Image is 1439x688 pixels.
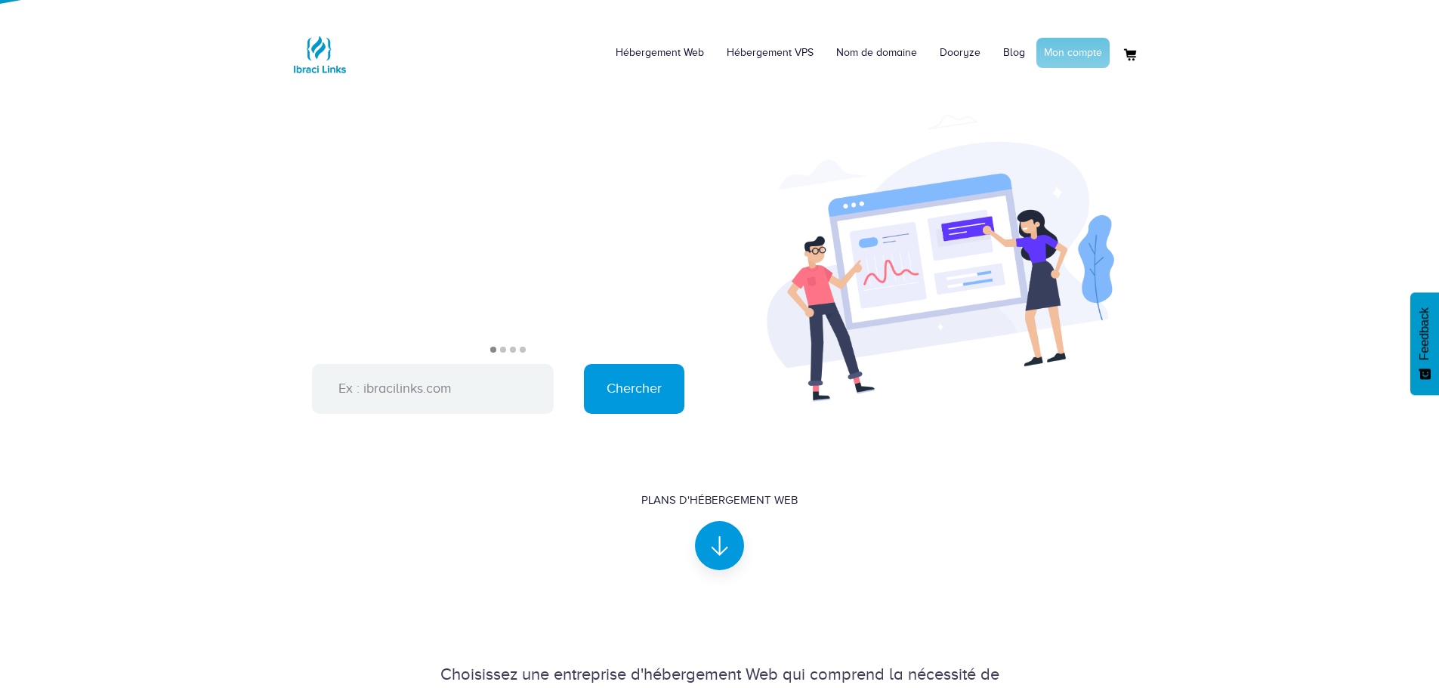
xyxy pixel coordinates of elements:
span: Feedback [1418,307,1431,360]
a: Logo Ibraci Links [289,11,350,85]
a: Dooryze [928,30,992,76]
a: Hébergement VPS [715,30,825,76]
button: Feedback - Afficher l’enquête [1410,292,1439,395]
img: Logo Ibraci Links [289,24,350,85]
div: Plans d'hébergement Web [641,492,798,508]
a: Plans d'hébergement Web [641,492,798,557]
input: Chercher [584,364,684,414]
input: Ex : ibracilinks.com [312,364,554,414]
a: Nom de domaine [825,30,928,76]
a: Hébergement Web [604,30,715,76]
a: Mon compte [1036,38,1110,68]
a: Blog [992,30,1036,76]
